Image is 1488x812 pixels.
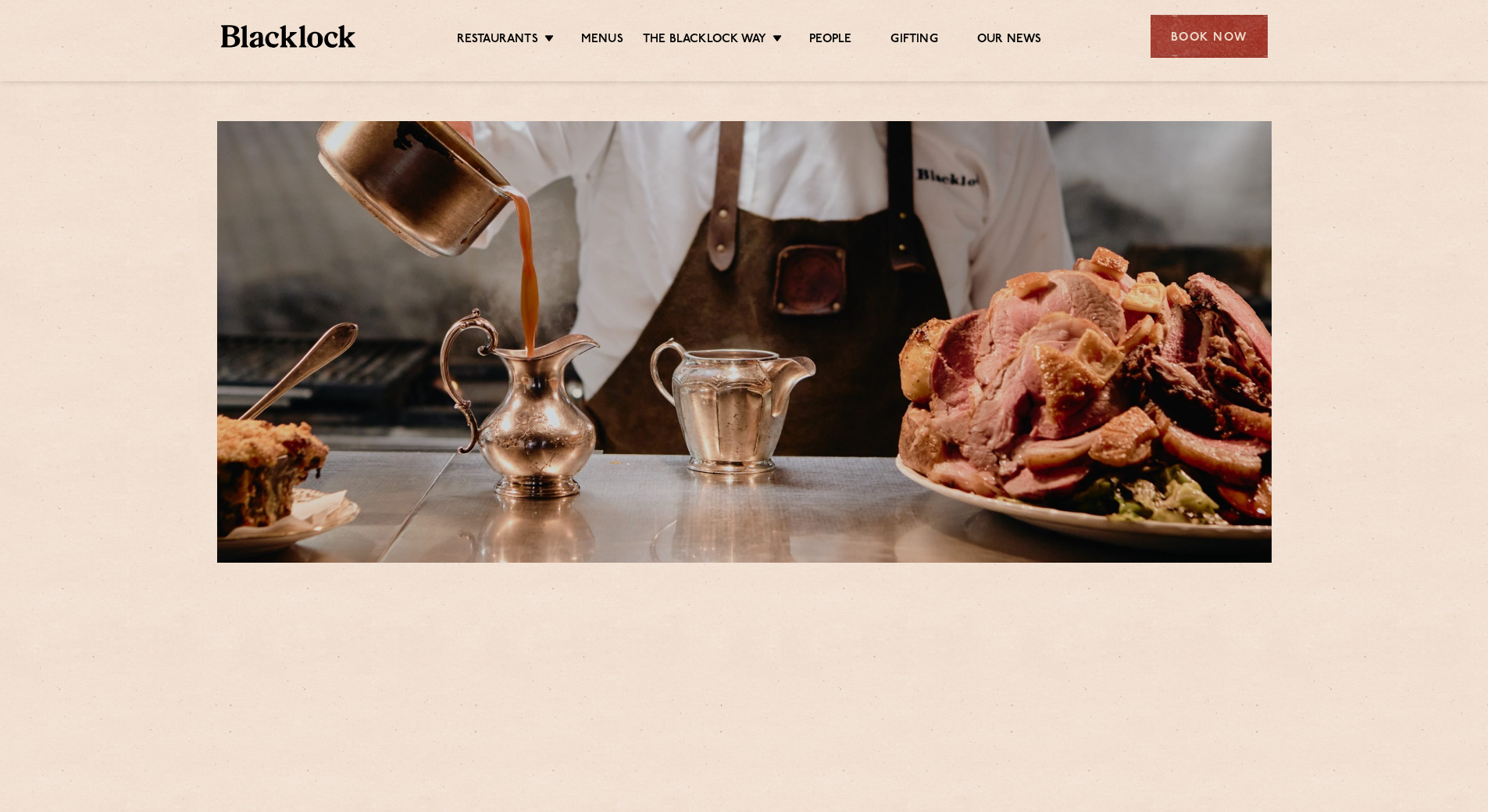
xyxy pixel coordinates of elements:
[1151,15,1268,58] div: Book Now
[890,32,937,49] a: Gifting
[809,32,851,49] a: People
[457,32,538,49] a: Restaurants
[581,32,623,49] a: Menus
[221,25,356,48] img: BL_Textured_Logo-footer-cropped.svg
[977,32,1042,49] a: Our News
[643,32,766,49] a: The Blacklock Way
